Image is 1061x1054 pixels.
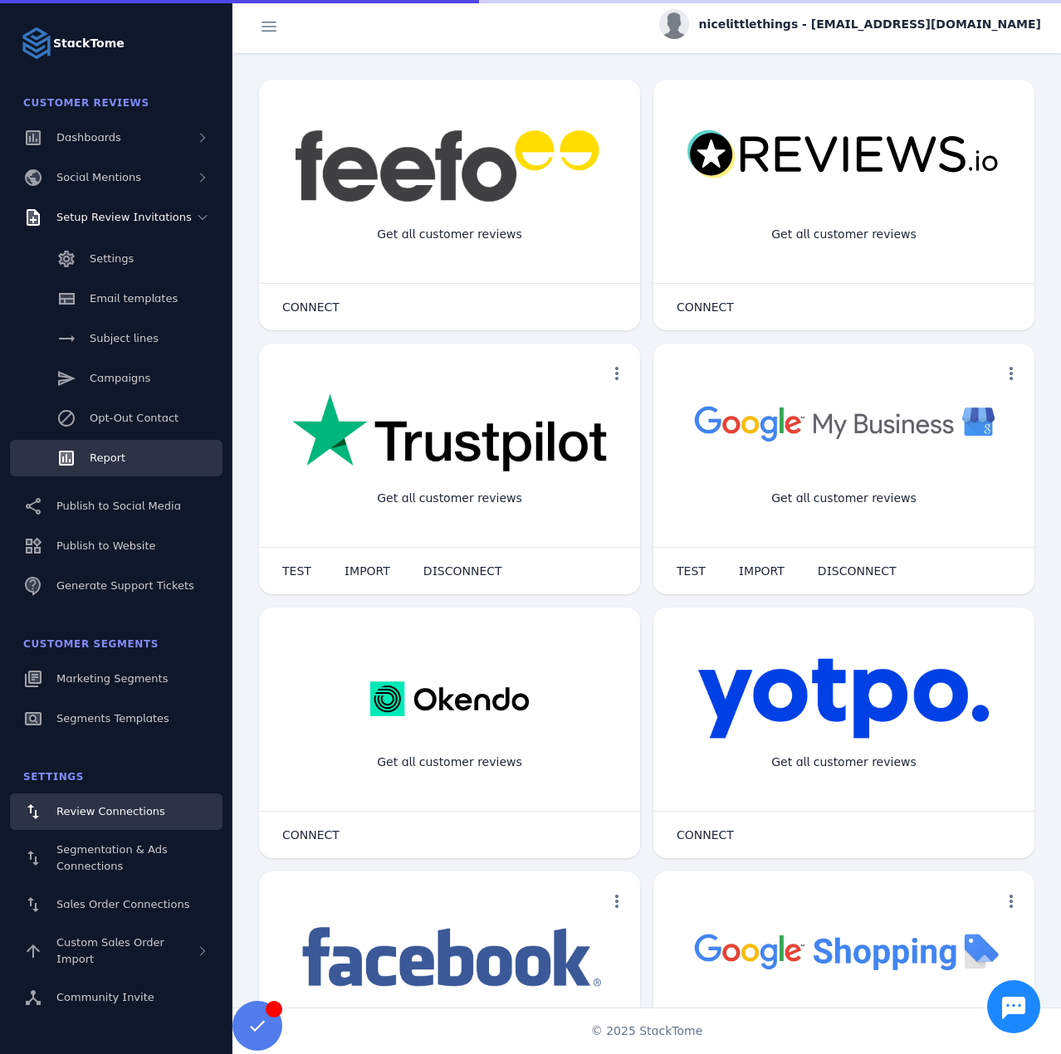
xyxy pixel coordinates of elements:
[600,885,633,918] button: more
[292,393,607,475] img: trustpilot.png
[56,131,121,144] span: Dashboards
[90,292,178,305] span: Email templates
[282,565,311,577] span: TEST
[10,281,222,317] a: Email templates
[600,357,633,390] button: more
[10,886,222,923] a: Sales Order Connections
[23,638,159,650] span: Customer Segments
[10,400,222,437] a: Opt-Out Contact
[56,579,194,592] span: Generate Support Tickets
[677,301,734,313] span: CONNECT
[995,357,1028,390] button: more
[801,554,913,588] button: DISCONNECT
[282,829,340,841] span: CONNECT
[722,554,801,588] button: IMPORT
[677,565,706,577] span: TEST
[10,793,222,830] a: Review Connections
[90,372,150,384] span: Campaigns
[10,241,222,277] a: Settings
[328,554,407,588] button: IMPORT
[56,672,168,685] span: Marketing Segments
[699,16,1041,33] span: nicelittlethings - [EMAIL_ADDRESS][DOMAIN_NAME]
[423,565,502,577] span: DISCONNECT
[659,9,689,39] img: profile.jpg
[10,360,222,397] a: Campaigns
[370,657,529,740] img: okendo.webp
[56,500,181,512] span: Publish to Social Media
[266,818,356,851] button: CONNECT
[90,332,159,344] span: Subject lines
[10,833,222,883] a: Segmentation & Ads Connections
[56,843,168,872] span: Segmentation & Ads Connections
[818,565,897,577] span: DISCONNECT
[659,9,1041,39] button: nicelittlethings - [EMAIL_ADDRESS][DOMAIN_NAME]
[56,805,165,817] span: Review Connections
[53,35,125,52] strong: StackTome
[56,539,155,552] span: Publish to Website
[660,290,751,324] button: CONNECT
[364,740,535,784] div: Get all customer reviews
[739,565,785,577] span: IMPORT
[56,898,189,910] span: Sales Order Connections
[56,936,164,965] span: Custom Sales Order Import
[20,27,53,60] img: Logo image
[56,171,141,183] span: Social Mentions
[758,212,930,256] div: Get all customer reviews
[23,97,149,109] span: Customer Reviews
[10,488,222,525] a: Publish to Social Media
[10,979,222,1016] a: Community Invite
[56,211,192,223] span: Setup Review Invitations
[364,212,535,256] div: Get all customer reviews
[345,565,390,577] span: IMPORT
[677,829,734,841] span: CONNECT
[687,921,1001,980] img: googleshopping.png
[282,301,340,313] span: CONNECT
[56,712,169,725] span: Segments Templates
[10,320,222,357] a: Subject lines
[266,290,356,324] button: CONNECT
[10,440,222,476] a: Report
[591,1022,703,1040] span: © 2025 StackTome
[687,129,1001,180] img: reviewsio.svg
[407,554,519,588] button: DISCONNECT
[292,129,607,203] img: feefo.png
[364,476,535,520] div: Get all customer reviews
[660,554,722,588] button: TEST
[23,771,84,783] span: Settings
[758,476,930,520] div: Get all customer reviews
[995,885,1028,918] button: more
[758,740,930,784] div: Get all customer reviews
[10,528,222,564] a: Publish to Website
[90,412,178,424] span: Opt-Out Contact
[660,818,751,851] button: CONNECT
[687,393,1001,452] img: googlebusiness.png
[746,1004,941,1048] div: Import Products from Google
[10,568,222,604] a: Generate Support Tickets
[10,661,222,697] a: Marketing Segments
[90,451,125,464] span: Report
[10,700,222,737] a: Segments Templates
[292,921,607,995] img: facebook.png
[266,554,328,588] button: TEST
[697,657,990,740] img: yotpo.png
[56,991,154,1003] span: Community Invite
[90,252,134,265] span: Settings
